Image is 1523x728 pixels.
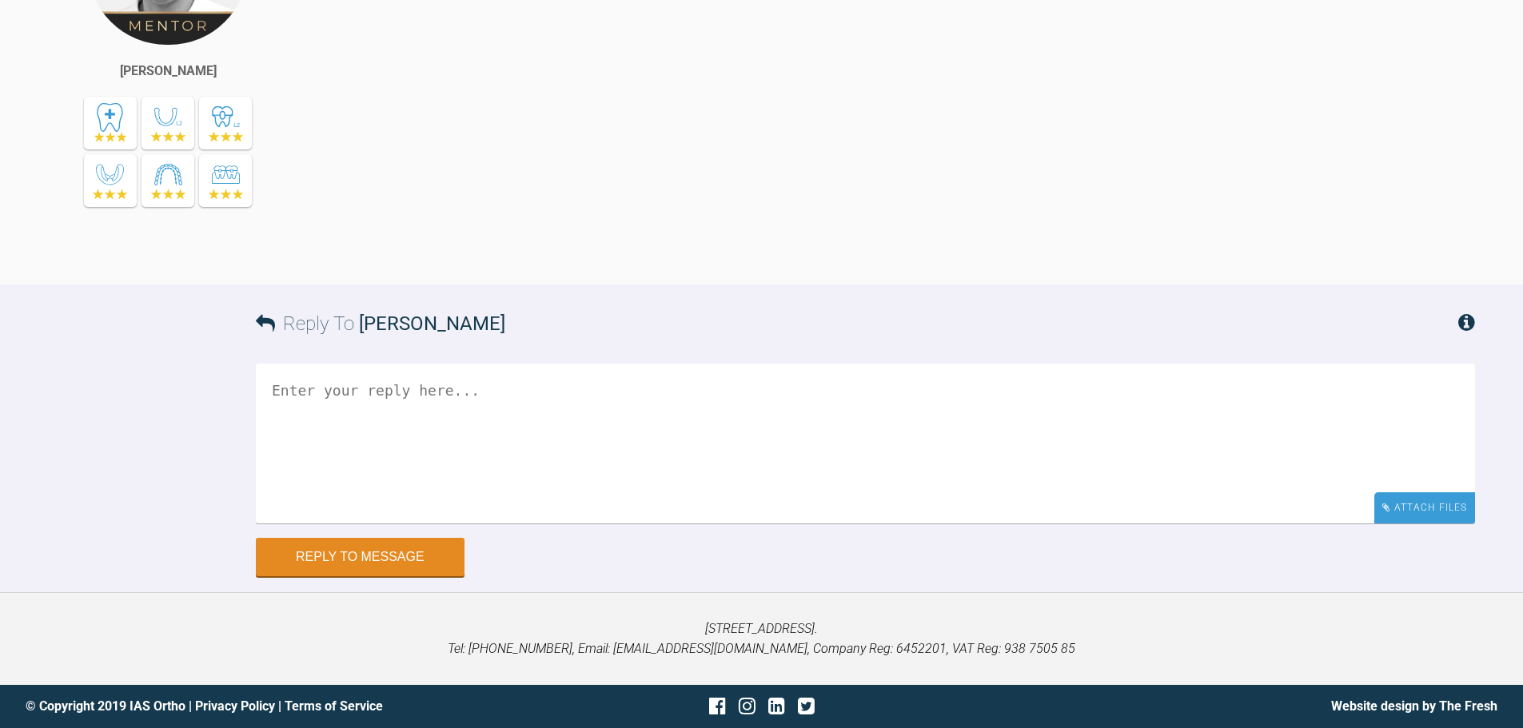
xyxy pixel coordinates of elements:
button: Reply to Message [256,538,464,576]
a: Privacy Policy [195,698,275,714]
div: [PERSON_NAME] [120,61,217,82]
a: Terms of Service [285,698,383,714]
h3: Reply To [256,308,505,339]
div: © Copyright 2019 IAS Ortho | | [26,696,516,717]
p: [STREET_ADDRESS]. Tel: [PHONE_NUMBER], Email: [EMAIL_ADDRESS][DOMAIN_NAME], Company Reg: 6452201,... [26,619,1497,659]
a: Website design by The Fresh [1331,698,1497,714]
div: Attach Files [1374,492,1475,523]
span: [PERSON_NAME] [359,312,505,335]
